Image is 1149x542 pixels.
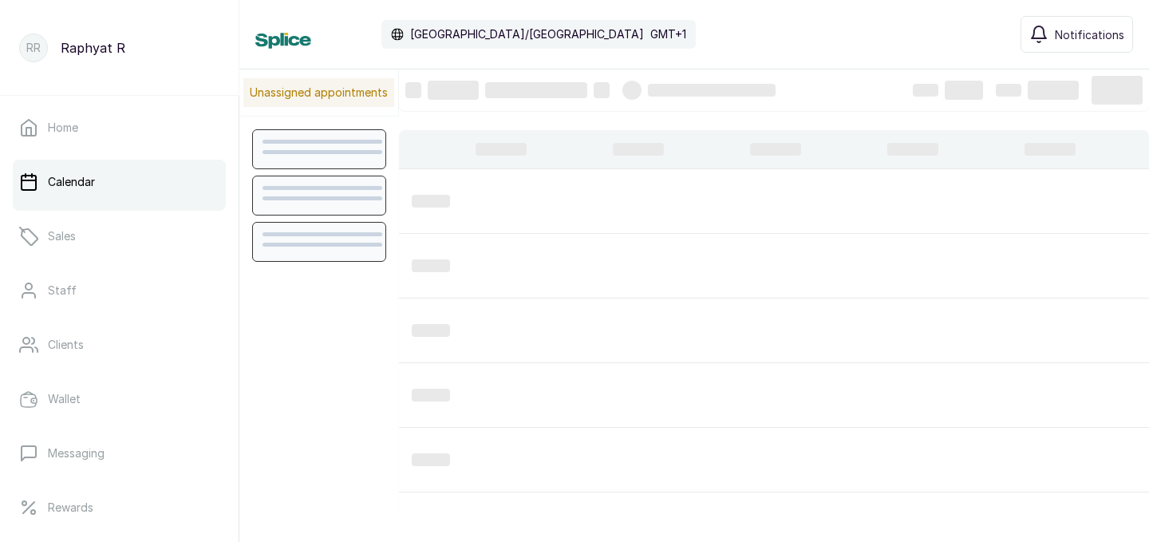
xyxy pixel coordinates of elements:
[61,38,125,57] p: Raphyat R
[26,40,41,56] p: RR
[13,160,226,204] a: Calendar
[13,105,226,150] a: Home
[48,337,84,353] p: Clients
[1055,26,1124,43] span: Notifications
[13,322,226,367] a: Clients
[48,174,95,190] p: Calendar
[48,500,93,516] p: Rewards
[410,26,644,42] p: [GEOGRAPHIC_DATA]/[GEOGRAPHIC_DATA]
[13,214,226,259] a: Sales
[13,431,226,476] a: Messaging
[13,377,226,421] a: Wallet
[48,391,81,407] p: Wallet
[48,228,76,244] p: Sales
[48,283,77,299] p: Staff
[1021,16,1133,53] button: Notifications
[48,445,105,461] p: Messaging
[48,120,78,136] p: Home
[243,78,394,107] p: Unassigned appointments
[13,268,226,313] a: Staff
[650,26,686,42] p: GMT+1
[13,485,226,530] a: Rewards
